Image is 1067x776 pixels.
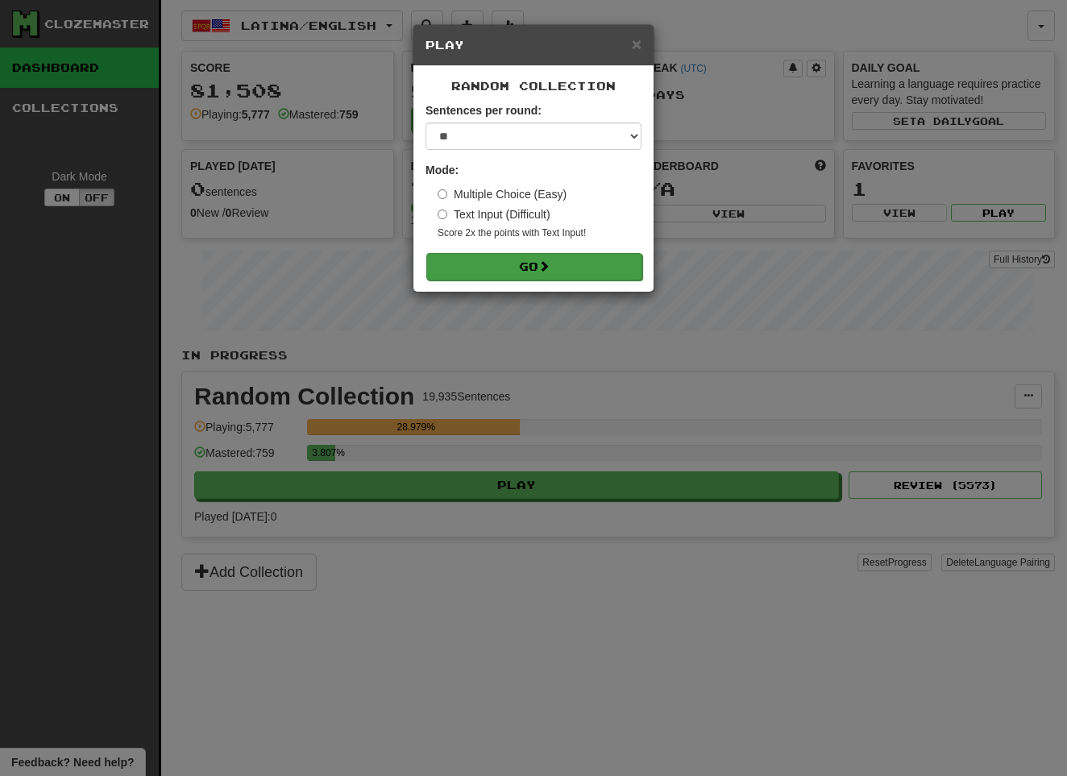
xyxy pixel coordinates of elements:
input: Text Input (Difficult) [438,210,447,219]
strong: Mode: [426,164,459,176]
span: Random Collection [451,79,616,93]
span: × [632,35,641,53]
small: Score 2x the points with Text Input ! [438,226,641,240]
label: Text Input (Difficult) [438,206,550,222]
button: Go [426,253,642,280]
label: Multiple Choice (Easy) [438,186,567,202]
button: Close [632,35,641,52]
label: Sentences per round: [426,102,542,118]
input: Multiple Choice (Easy) [438,189,447,199]
h5: Play [426,37,641,53]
